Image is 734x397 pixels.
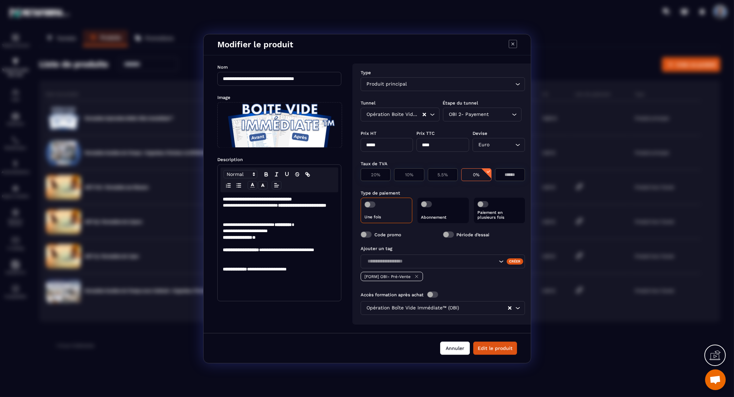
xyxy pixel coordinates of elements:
label: Image [217,95,230,100]
span: Opération Boite Vide Immédiate [365,111,422,118]
label: Étape du tunnel [443,100,478,106]
div: Search for option [361,255,525,268]
p: 5.5% [431,172,454,177]
label: Période d’essai [456,232,489,237]
span: Euro [477,141,491,149]
h4: Modifier le produit [217,40,293,49]
label: Prix TTC [416,131,435,136]
input: Search for option [490,111,510,118]
span: Opération Boîte Vide Immédiate™ (OBI) [365,304,461,312]
button: Annuler [440,341,470,355]
button: Edit le produit [473,341,517,355]
label: Ajouter un tag [361,246,392,251]
p: Abonnement [421,215,465,220]
label: Description [217,157,243,162]
div: Search for option [361,108,440,121]
input: Search for option [409,80,514,88]
p: 0% [465,172,487,177]
label: Type de paiement [361,190,400,196]
input: Search for option [491,141,513,149]
label: Type [361,70,371,75]
div: Créer [506,258,523,265]
label: Code promo [374,232,401,237]
div: Search for option [361,77,525,91]
span: OBI 2- Payement [447,111,490,118]
label: Tunnel [361,100,375,106]
p: Une fois [364,215,409,219]
div: Search for option [443,108,521,121]
p: Paiement en plusieurs fois [477,210,521,220]
button: Clear Selected [508,306,511,311]
div: Ouvrir le chat [705,369,726,390]
label: Prix HT [361,131,376,136]
div: Search for option [361,301,525,315]
input: Search for option [461,304,507,312]
label: Taux de TVA [361,161,387,166]
button: Clear Selected [422,112,426,117]
p: [FORM] OBI- Pré-Vente [364,274,411,279]
label: Accès formation après achat [361,292,424,297]
div: Search for option [472,138,525,152]
span: Produit principal [365,80,409,88]
p: 20% [364,172,387,177]
label: Devise [472,131,487,136]
label: Nom [217,64,228,70]
p: 10% [398,172,420,177]
input: Search for option [365,258,497,265]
